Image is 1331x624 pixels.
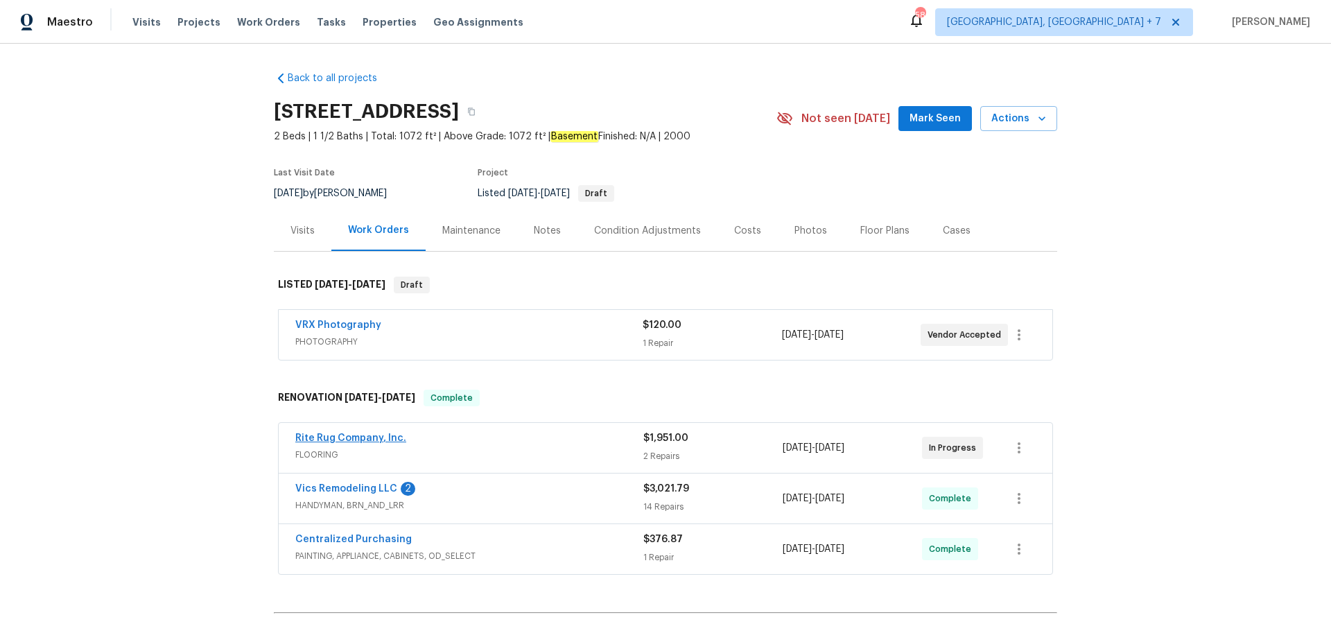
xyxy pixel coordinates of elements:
[783,494,812,503] span: [DATE]
[508,189,570,198] span: -
[734,224,761,238] div: Costs
[783,492,844,505] span: -
[295,499,643,512] span: HANDYMAN, BRN_AND_LRR
[783,542,844,556] span: -
[278,277,385,293] h6: LISTED
[295,549,643,563] span: PAINTING, APPLIANCE, CABINETS, OD_SELECT
[928,328,1007,342] span: Vendor Accepted
[929,441,982,455] span: In Progress
[643,500,783,514] div: 14 Repairs
[643,551,783,564] div: 1 Repair
[929,492,977,505] span: Complete
[274,189,303,198] span: [DATE]
[274,185,403,202] div: by [PERSON_NAME]
[382,392,415,402] span: [DATE]
[290,224,315,238] div: Visits
[782,330,811,340] span: [DATE]
[315,279,348,289] span: [DATE]
[345,392,415,402] span: -
[478,168,508,177] span: Project
[345,392,378,402] span: [DATE]
[295,448,643,462] span: FLOORING
[815,544,844,554] span: [DATE]
[980,106,1057,132] button: Actions
[550,131,598,142] em: Basement
[643,449,783,463] div: 2 Repairs
[991,110,1046,128] span: Actions
[274,130,776,144] span: 2 Beds | 1 1/2 Baths | Total: 1072 ft² | Above Grade: 1072 ft² | Finished: N/A | 2000
[801,112,890,125] span: Not seen [DATE]
[425,391,478,405] span: Complete
[442,224,501,238] div: Maintenance
[947,15,1161,29] span: [GEOGRAPHIC_DATA], [GEOGRAPHIC_DATA] + 7
[47,15,93,29] span: Maestro
[295,433,406,443] a: Rite Rug Company, Inc.
[295,484,397,494] a: Vics Remodeling LLC
[783,443,812,453] span: [DATE]
[794,224,827,238] div: Photos
[459,99,484,124] button: Copy Address
[395,278,428,292] span: Draft
[898,106,972,132] button: Mark Seen
[580,189,613,198] span: Draft
[643,433,688,443] span: $1,951.00
[274,105,459,119] h2: [STREET_ADDRESS]
[274,376,1057,420] div: RENOVATION [DATE]-[DATE]Complete
[915,8,925,22] div: 58
[433,15,523,29] span: Geo Assignments
[541,189,570,198] span: [DATE]
[860,224,910,238] div: Floor Plans
[278,390,415,406] h6: RENOVATION
[315,279,385,289] span: -
[1226,15,1310,29] span: [PERSON_NAME]
[943,224,971,238] div: Cases
[643,535,683,544] span: $376.87
[643,484,689,494] span: $3,021.79
[177,15,220,29] span: Projects
[783,441,844,455] span: -
[910,110,961,128] span: Mark Seen
[237,15,300,29] span: Work Orders
[815,330,844,340] span: [DATE]
[401,482,415,496] div: 2
[348,223,409,237] div: Work Orders
[274,168,335,177] span: Last Visit Date
[783,544,812,554] span: [DATE]
[782,328,844,342] span: -
[508,189,537,198] span: [DATE]
[317,17,346,27] span: Tasks
[274,263,1057,307] div: LISTED [DATE]-[DATE]Draft
[295,335,643,349] span: PHOTOGRAPHY
[929,542,977,556] span: Complete
[132,15,161,29] span: Visits
[643,320,681,330] span: $120.00
[815,443,844,453] span: [DATE]
[295,320,381,330] a: VRX Photography
[295,535,412,544] a: Centralized Purchasing
[594,224,701,238] div: Condition Adjustments
[643,336,781,350] div: 1 Repair
[815,494,844,503] span: [DATE]
[363,15,417,29] span: Properties
[478,189,614,198] span: Listed
[274,71,407,85] a: Back to all projects
[534,224,561,238] div: Notes
[352,279,385,289] span: [DATE]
